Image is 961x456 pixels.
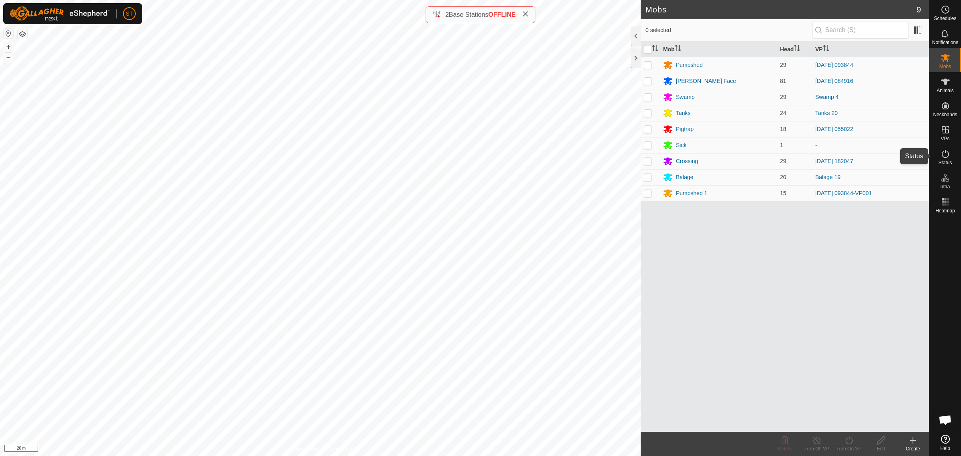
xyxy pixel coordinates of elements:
[815,126,853,132] a: [DATE] 055022
[917,4,921,16] span: 9
[660,42,777,57] th: Mob
[777,42,812,57] th: Head
[933,408,957,432] div: Open chat
[675,46,681,52] p-sorticon: Activate to sort
[823,46,829,52] p-sorticon: Activate to sort
[676,109,691,117] div: Tanks
[815,158,853,164] a: [DATE] 182047
[4,52,13,62] button: –
[676,189,708,198] div: Pumpshed 1
[815,174,840,180] a: Balage 19
[676,157,698,165] div: Crossing
[865,445,897,452] div: Edit
[780,94,786,100] span: 29
[645,5,917,14] h2: Mobs
[929,432,961,454] a: Help
[941,136,949,141] span: VPs
[940,446,950,451] span: Help
[126,10,133,18] span: ST
[4,29,13,38] button: Reset Map
[676,173,694,182] div: Balage
[645,26,812,34] span: 0 selected
[676,77,736,85] div: [PERSON_NAME] Face
[780,78,786,84] span: 81
[812,22,909,38] input: Search (S)
[780,142,783,148] span: 1
[780,174,786,180] span: 20
[780,126,786,132] span: 18
[815,78,853,84] a: [DATE] 084916
[652,46,658,52] p-sorticon: Activate to sort
[780,190,786,196] span: 15
[815,94,838,100] a: Swamp 4
[676,125,694,133] div: Pigtrap
[10,6,110,21] img: Gallagher Logo
[815,190,872,196] a: [DATE] 093844-VP001
[935,208,955,213] span: Heatmap
[812,137,929,153] td: -
[328,446,352,453] a: Contact Us
[932,40,958,45] span: Notifications
[780,158,786,164] span: 29
[489,11,516,18] span: OFFLINE
[780,62,786,68] span: 29
[939,64,951,69] span: Mobs
[794,46,800,52] p-sorticon: Activate to sort
[4,42,13,52] button: +
[676,93,695,101] div: Swamp
[815,110,838,116] a: Tanks 20
[18,29,27,39] button: Map Layers
[897,445,929,452] div: Create
[815,62,853,68] a: [DATE] 093844
[812,42,929,57] th: VP
[449,11,489,18] span: Base Stations
[780,110,786,116] span: 24
[833,445,865,452] div: Turn On VP
[289,446,319,453] a: Privacy Policy
[676,61,703,69] div: Pumpshed
[778,446,792,452] span: Delete
[938,160,952,165] span: Status
[940,184,950,189] span: Infra
[934,16,956,21] span: Schedules
[933,112,957,117] span: Neckbands
[445,11,449,18] span: 2
[676,141,686,149] div: Sick
[801,445,833,452] div: Turn Off VP
[937,88,954,93] span: Animals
